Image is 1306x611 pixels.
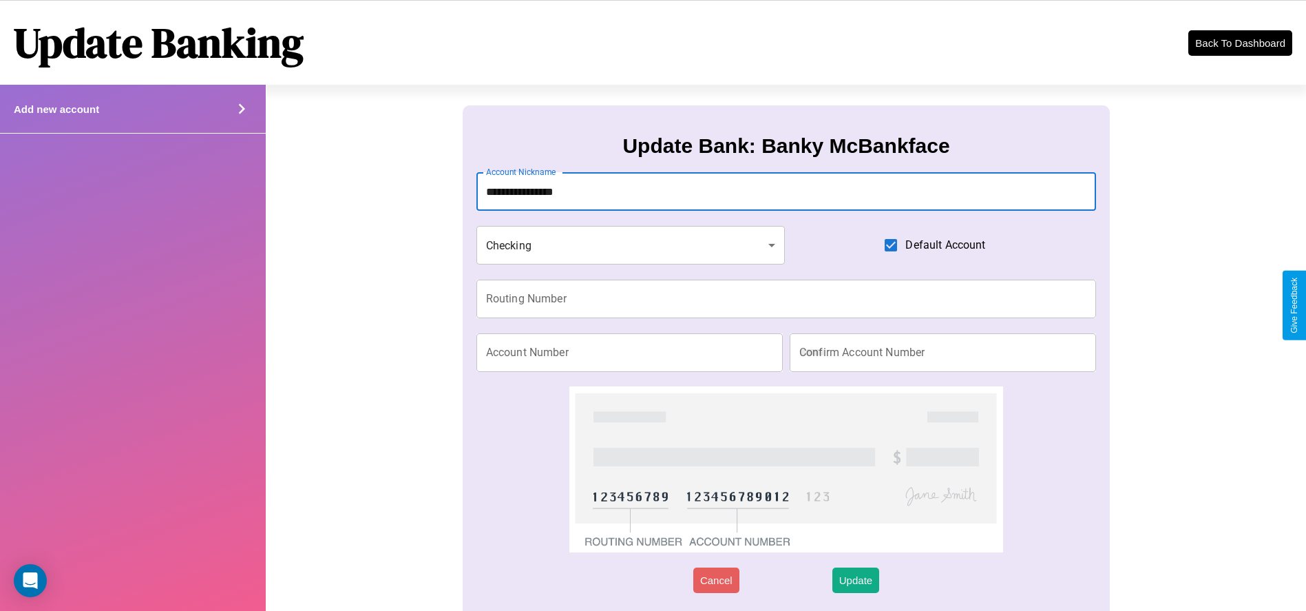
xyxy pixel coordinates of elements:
[622,134,949,158] h3: Update Bank: Banky McBankface
[569,386,1004,552] img: check
[1188,30,1292,56] button: Back To Dashboard
[1289,278,1299,333] div: Give Feedback
[14,14,304,71] h1: Update Banking
[905,237,985,253] span: Default Account
[14,564,47,597] div: Open Intercom Messenger
[14,103,99,115] h4: Add new account
[476,226,785,265] div: Checking
[832,568,879,593] button: Update
[693,568,739,593] button: Cancel
[486,166,556,178] label: Account Nickname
